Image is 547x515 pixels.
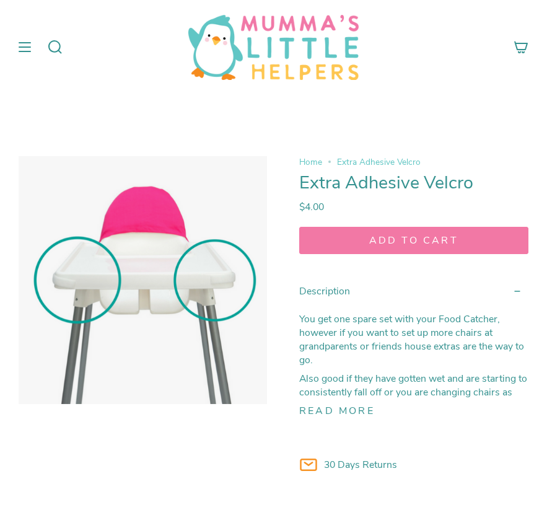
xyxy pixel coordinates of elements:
[311,234,517,247] span: Add to cart
[188,15,358,80] img: Mumma’s Little Helpers
[299,275,529,307] summary: Description
[299,156,322,168] a: Home
[324,458,529,472] p: 30 Days Returns
[299,405,375,416] button: Read more
[299,227,529,254] button: Add to cart
[15,15,34,80] button: Show menu
[299,312,529,367] p: You get one spare set with your Food Catcher, however if you want to set up more chairs at grandp...
[299,172,486,194] h1: Extra Adhesive Velcro
[337,156,421,168] span: Extra Adhesive Velcro
[299,372,529,399] p: Also good if they have gotten wet and are starting to consistently fall off or you are changing c...
[299,200,324,214] span: $4.00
